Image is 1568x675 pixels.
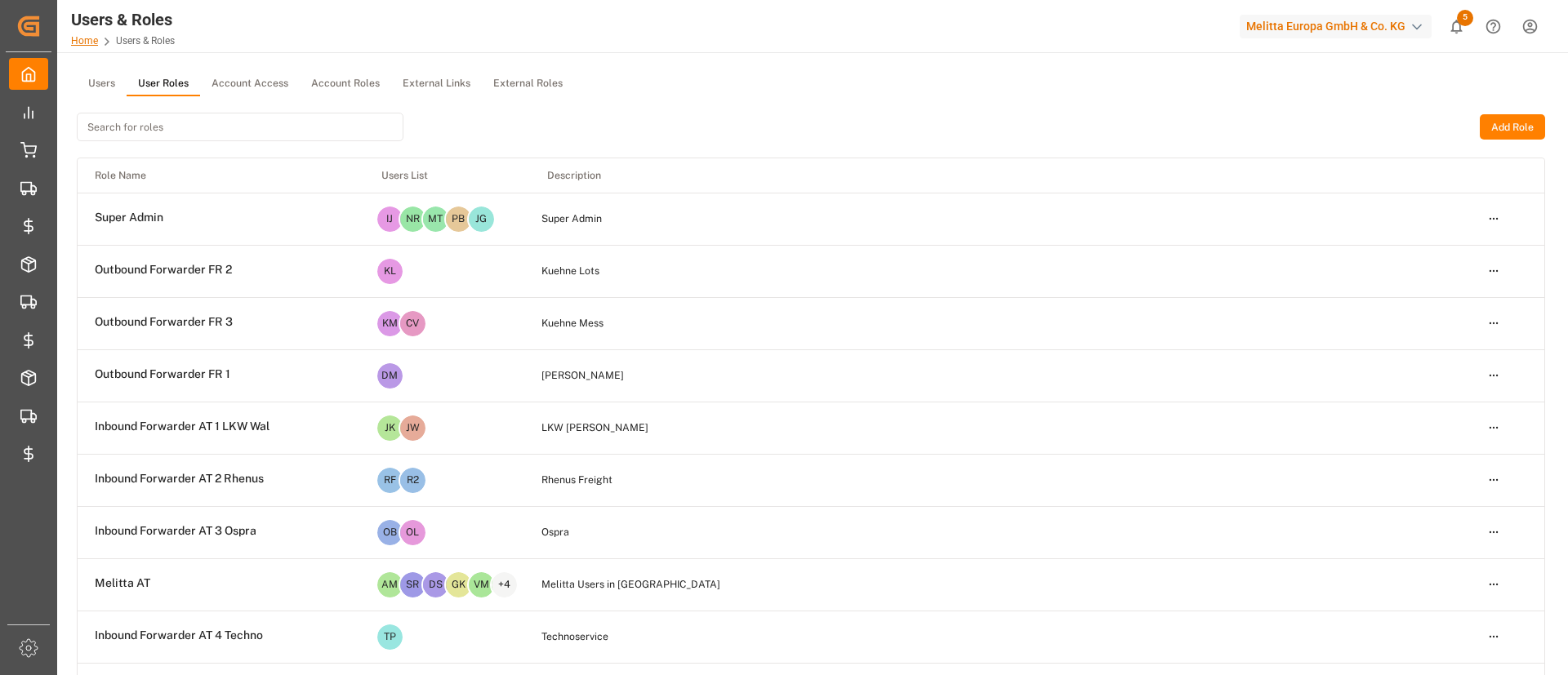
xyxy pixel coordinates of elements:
button: Account Roles [300,72,391,96]
button: TP [376,623,404,651]
td: Melitta Users in [GEOGRAPHIC_DATA] [530,558,1471,611]
th: Users List [364,158,530,193]
button: GK [444,571,473,599]
span: KL [377,259,403,284]
th: Description [530,158,1471,193]
button: CV [399,309,427,338]
p: + 4 [498,580,510,589]
span: CV [400,311,425,336]
span: JK [377,415,403,441]
button: DS [421,571,450,599]
button: JK [376,414,404,442]
span: OL [400,520,425,545]
button: Users [77,72,127,96]
td: Rhenus Freight [530,454,1471,506]
span: Inbound Forwarder AT 2 Rhenus [95,472,264,486]
span: Inbound Forwarder AT 3 Ospra [95,524,256,539]
span: RF [377,468,403,493]
span: TP [377,624,403,650]
td: Kuehne Lots [530,245,1471,297]
div: Users & Roles [71,7,175,32]
span: Inbound Forwarder AT 1 LKW Wal [95,420,269,434]
button: KL [376,257,404,286]
span: 5 [1457,10,1473,26]
a: Home [71,35,98,47]
span: DM [377,363,403,389]
span: IJ [377,206,403,232]
span: KM [377,311,403,336]
span: Outbound Forwarder FR 2 [95,263,232,278]
span: JG [469,206,494,232]
span: JW [400,415,425,441]
span: Outbound Forwarder FR 3 [95,315,233,330]
div: Melitta Europa GmbH & Co. KG [1240,15,1432,38]
button: External Roles [482,72,574,96]
span: MT [423,206,448,232]
button: Add Role [1480,114,1545,140]
span: PB [446,206,471,232]
button: Account Access [200,72,300,96]
button: OB [376,518,404,547]
button: MT [421,205,450,233]
span: Super Admin [95,211,163,225]
button: R2 [399,466,427,495]
td: Technoservice [530,611,1471,663]
button: OL [399,518,427,547]
span: GK [446,572,471,597]
button: Melitta Europa GmbH & Co. KG [1240,11,1438,42]
span: Outbound Forwarder FR 1 [95,367,230,382]
button: NR [399,205,427,233]
button: AM [376,571,404,599]
button: External Links [391,72,482,96]
span: SR [400,572,425,597]
span: OB [377,520,403,545]
th: Role Name [78,158,364,193]
span: DS [423,572,448,597]
button: DM [376,362,404,390]
span: R2 [400,468,425,493]
button: KM [376,309,404,338]
button: show 5 new notifications [1438,8,1475,45]
button: Help Center [1475,8,1512,45]
td: Ospra [530,506,1471,558]
button: User Roles [127,72,200,96]
button: JW [399,414,427,442]
button: PB [444,205,473,233]
button: VM [467,571,496,599]
button: JG [467,205,496,233]
span: Melitta AT [95,576,150,591]
span: NR [400,206,425,232]
td: LKW [PERSON_NAME] [530,402,1471,454]
button: IJ [376,205,404,233]
span: Inbound Forwarder AT 4 Techno [95,628,263,643]
td: Super Admin [530,193,1471,245]
td: Kuehne Mess [530,297,1471,349]
button: SR [399,571,427,599]
span: VM [469,572,494,597]
button: RF [376,466,404,495]
input: Search for roles [77,113,403,141]
span: AM [377,572,403,597]
td: [PERSON_NAME] [530,349,1471,402]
